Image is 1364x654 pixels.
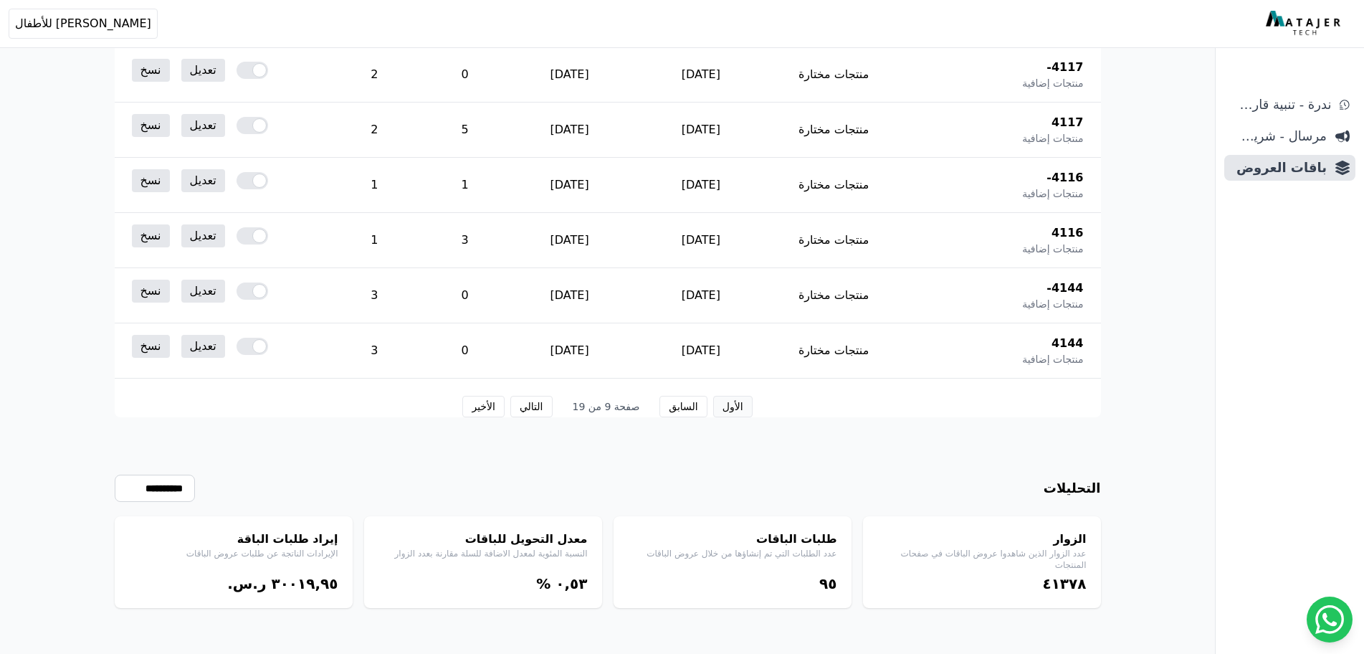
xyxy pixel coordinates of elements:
span: 4116 [1051,224,1084,242]
h3: التحليلات [1044,478,1101,498]
span: منتجات إضافية [1022,242,1083,256]
span: % [536,575,550,592]
span: 4144 [1051,335,1084,352]
span: 4144- [1046,280,1083,297]
span: صفحة 9 من 19 [564,399,649,414]
td: 3 [323,268,426,323]
span: 4116- [1046,169,1083,186]
span: باقات العروض [1230,158,1327,178]
td: 1 [323,158,426,213]
a: تعديل [181,224,225,247]
span: 4117- [1046,59,1083,76]
div: ٩٥ [628,574,837,594]
a: نسخ [132,114,170,137]
p: الإيرادات الناتجة عن طلبات عروض الباقات [129,548,338,559]
bdi: ۰,٥۳ [555,575,587,592]
td: [DATE] [504,213,636,268]
a: نسخ [132,59,170,82]
a: نسخ [132,169,170,192]
td: 1 [426,158,504,213]
p: النسبة المئوية لمعدل الاضافة للسلة مقارنة بعدد الزوار [378,548,588,559]
td: [DATE] [635,47,766,103]
h4: طلبات الباقات [628,531,837,548]
a: تعديل [181,280,225,303]
td: منتجات مختارة [766,103,901,158]
span: 4117 [1051,114,1084,131]
span: ندرة - تنبية قارب علي النفاذ [1230,95,1331,115]
span: [PERSON_NAME] للأطفال [15,15,151,32]
td: 3 [426,213,504,268]
td: [DATE] [635,213,766,268]
td: [DATE] [504,158,636,213]
td: منتجات مختارة [766,323,901,379]
bdi: ۳۰۰١٩,٩٥ [271,575,338,592]
td: منتجات مختارة [766,158,901,213]
a: تعديل [181,335,225,358]
span: منتجات إضافية [1022,352,1083,366]
div: ٤١۳٧٨ [877,574,1087,594]
span: ر.س. [227,575,266,592]
a: نسخ [132,280,170,303]
button: الأول [713,396,753,417]
td: [DATE] [504,47,636,103]
button: التالي [510,396,553,417]
h4: إيراد طلبات الباقة [129,531,338,548]
a: نسخ [132,224,170,247]
span: منتجات إضافية [1022,186,1083,201]
button: الأخير [462,396,504,417]
td: 2 [323,47,426,103]
span: منتجات إضافية [1022,76,1083,90]
h4: معدل التحويل للباقات [378,531,588,548]
td: [DATE] [635,323,766,379]
td: 0 [426,47,504,103]
td: منتجات مختارة [766,47,901,103]
td: [DATE] [635,158,766,213]
span: منتجات إضافية [1022,131,1083,146]
td: 1 [323,213,426,268]
td: 5 [426,103,504,158]
td: منتجات مختارة [766,213,901,268]
td: 2 [323,103,426,158]
td: [DATE] [504,103,636,158]
span: منتجات إضافية [1022,297,1083,311]
a: تعديل [181,169,225,192]
td: 3 [323,323,426,379]
td: [DATE] [504,323,636,379]
p: عدد الزوار الذين شاهدوا عروض الباقات في صفحات المنتجات [877,548,1087,571]
td: [DATE] [635,103,766,158]
td: [DATE] [635,268,766,323]
a: نسخ [132,335,170,358]
td: [DATE] [504,268,636,323]
h4: الزوار [877,531,1087,548]
a: تعديل [181,114,225,137]
td: منتجات مختارة [766,268,901,323]
a: تعديل [181,59,225,82]
button: السابق [659,396,707,417]
td: 0 [426,323,504,379]
td: 0 [426,268,504,323]
img: MatajerTech Logo [1266,11,1344,37]
button: [PERSON_NAME] للأطفال [9,9,158,39]
p: عدد الطلبات التي تم إنشاؤها من خلال عروض الباقات [628,548,837,559]
span: مرسال - شريط دعاية [1230,126,1327,146]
